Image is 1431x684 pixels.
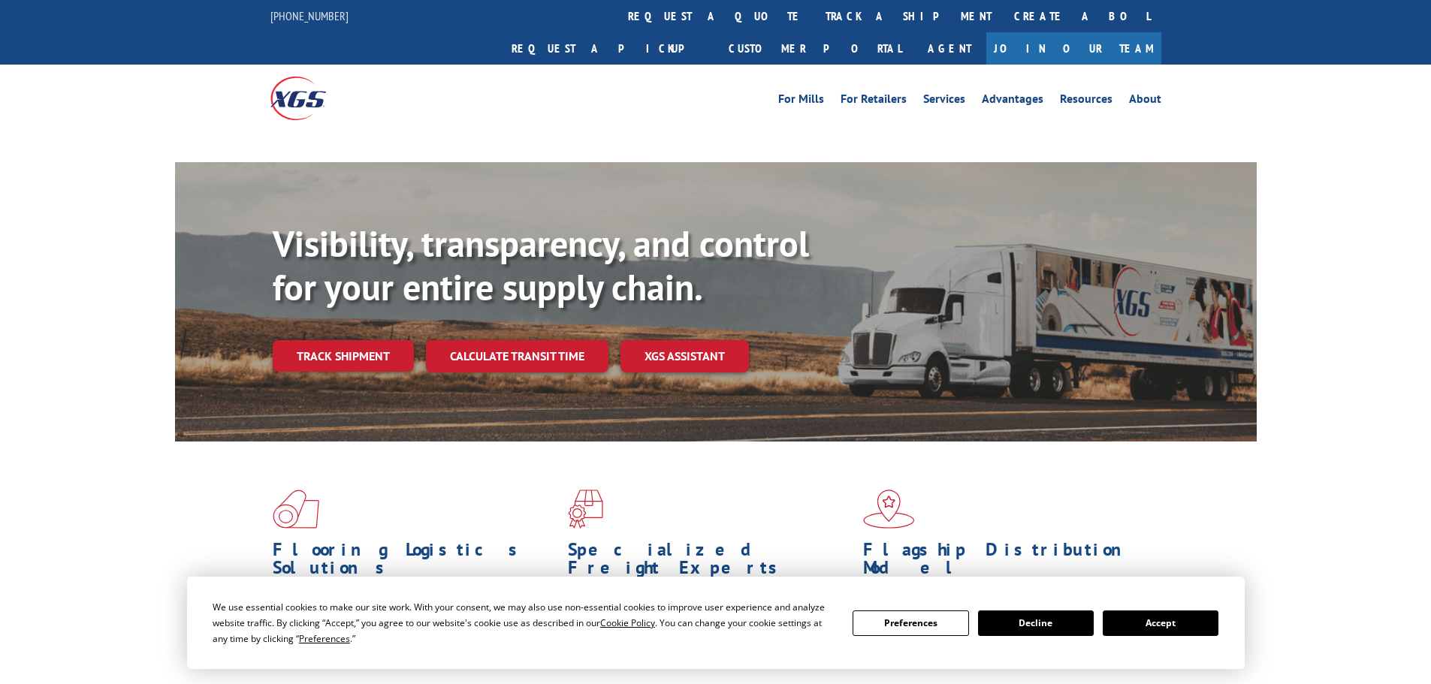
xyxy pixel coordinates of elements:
[986,32,1161,65] a: Join Our Team
[923,93,965,110] a: Services
[778,93,824,110] a: For Mills
[982,93,1043,110] a: Advantages
[273,541,557,584] h1: Flooring Logistics Solutions
[270,8,349,23] a: [PHONE_NUMBER]
[273,490,319,529] img: xgs-icon-total-supply-chain-intelligence-red
[500,32,717,65] a: Request a pickup
[1129,93,1161,110] a: About
[299,632,350,645] span: Preferences
[426,340,608,372] a: Calculate transit time
[913,32,986,65] a: Agent
[187,577,1245,669] div: Cookie Consent Prompt
[620,340,749,372] a: XGS ASSISTANT
[863,490,915,529] img: xgs-icon-flagship-distribution-model-red
[978,610,1094,636] button: Decline
[213,599,835,646] div: We use essential cookies to make our site work. With your consent, we may also use non-essential ...
[568,490,603,529] img: xgs-icon-focused-on-flooring-red
[273,220,809,310] b: Visibility, transparency, and control for your entire supply chain.
[568,541,852,584] h1: Specialized Freight Experts
[273,340,414,372] a: Track shipment
[1060,93,1112,110] a: Resources
[717,32,913,65] a: Customer Portal
[600,616,655,629] span: Cookie Policy
[853,610,968,636] button: Preferences
[1103,610,1218,636] button: Accept
[863,541,1147,584] h1: Flagship Distribution Model
[841,93,907,110] a: For Retailers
